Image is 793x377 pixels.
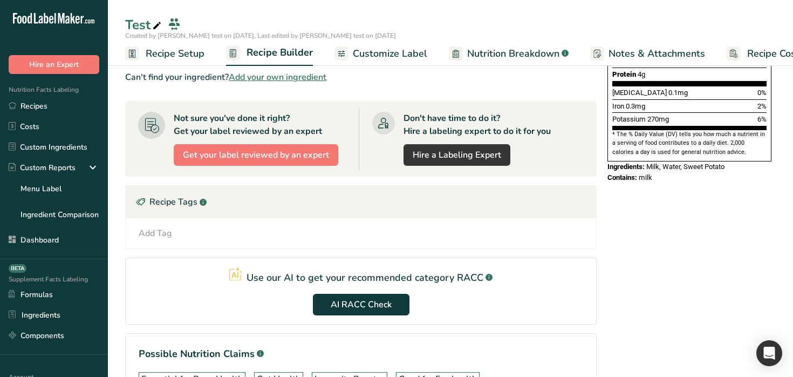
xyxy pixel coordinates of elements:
span: Contains: [607,173,637,181]
div: Custom Reports [9,162,76,173]
button: Get your label reviewed by an expert [174,144,338,166]
button: AI RACC Check [313,294,409,315]
div: Can't find your ingredient? [125,71,597,84]
span: 2% [757,102,767,110]
div: BETA [9,264,26,273]
span: Protein [612,70,636,78]
span: Created by [PERSON_NAME] test on [DATE], Last edited by [PERSON_NAME] test on [DATE] [125,31,396,40]
span: Iron [612,102,624,110]
section: * The % Daily Value (DV) tells you how much a nutrient in a serving of food contributes to a dail... [612,130,767,157]
span: Recipe Builder [247,45,313,60]
div: Open Intercom Messenger [756,340,782,366]
span: Add your own ingredient [229,71,326,84]
span: [MEDICAL_DATA] [612,89,667,97]
span: Notes & Attachments [609,46,705,61]
button: Hire an Expert [9,55,99,74]
div: Don't have time to do it? Hire a labeling expert to do it for you [404,112,551,138]
div: Add Tag [139,227,172,240]
span: Potassium [612,115,646,123]
span: AI RACC Check [331,298,392,311]
span: 0% [757,89,767,97]
span: 6% [757,115,767,123]
a: Recipe Builder [226,41,313,66]
span: 0.3mg [626,102,645,110]
div: Test [125,15,163,35]
span: Recipe Setup [146,46,204,61]
span: 4g [638,70,645,78]
span: 270mg [647,115,669,123]
span: Ingredients: [607,163,645,171]
p: Use our AI to get your recommended category RACC [247,271,483,285]
span: Milk, Water, Sweet Potato [646,163,724,171]
a: Hire a Labeling Expert [404,144,510,166]
a: Customize Label [334,42,427,66]
span: Get your label reviewed by an expert [183,149,329,161]
a: Nutrition Breakdown [449,42,569,66]
div: Recipe Tags [126,186,596,218]
a: Notes & Attachments [590,42,705,66]
span: Nutrition Breakdown [467,46,559,61]
div: Not sure you've done it right? Get your label reviewed by an expert [174,112,322,138]
span: Customize Label [353,46,427,61]
a: Recipe Setup [125,42,204,66]
span: milk [639,173,652,181]
span: 0.1mg [668,89,688,97]
h1: Possible Nutrition Claims [139,347,583,361]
